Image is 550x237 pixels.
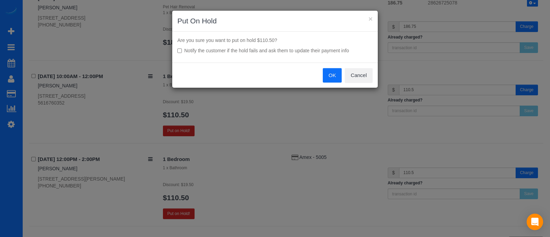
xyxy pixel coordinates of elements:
[172,11,378,88] sui-modal: Put On Hold
[323,68,342,83] button: OK
[177,47,373,54] label: Notify the customer if the hold fails and ask them to update their payment info
[177,16,373,26] h3: Put On Hold
[368,15,373,22] button: ×
[177,37,277,43] span: Are you sure you want to put on hold $110.50?
[177,49,182,53] input: Notify the customer if the hold fails and ask them to update their payment info
[527,214,543,230] div: Open Intercom Messenger
[345,68,373,83] button: Cancel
